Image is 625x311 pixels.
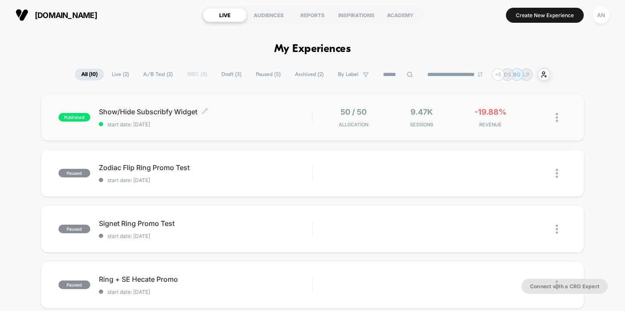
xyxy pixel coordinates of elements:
[334,8,378,22] div: INSPIRATIONS
[523,71,530,78] p: LP
[478,72,483,77] img: end
[504,71,511,78] p: DS
[58,113,90,122] span: published
[99,121,312,128] span: start date: [DATE]
[506,8,584,23] button: Create New Experience
[137,69,179,80] span: A/B Test ( 2 )
[35,11,97,20] span: [DOMAIN_NAME]
[58,225,90,233] span: paused
[99,275,312,284] span: Ring + SE Hecate Promo
[390,122,454,128] span: Sessions
[338,71,358,78] span: By Label
[556,281,558,290] img: close
[99,219,312,228] span: Signet Ring Promo Test
[249,69,287,80] span: Paused ( 5 )
[215,69,248,80] span: Draft ( 3 )
[556,169,558,178] img: close
[99,289,312,295] span: start date: [DATE]
[458,122,522,128] span: REVENUE
[556,113,558,122] img: close
[411,107,433,116] span: 9.47k
[203,8,247,22] div: LIVE
[513,71,521,78] p: BG
[99,177,312,183] span: start date: [DATE]
[99,233,312,239] span: start date: [DATE]
[288,69,330,80] span: Archived ( 2 )
[340,107,367,116] span: 50 / 50
[99,107,312,116] span: Show/Hide Subscribfy Widget
[75,69,104,80] span: All ( 10 )
[99,163,312,172] span: Zodiac Flip Ring Promo Test
[58,281,90,289] span: paused
[590,6,612,24] button: AN
[15,9,28,21] img: Visually logo
[274,43,351,55] h1: My Experiences
[247,8,291,22] div: AUDIENCES
[492,68,504,81] div: + 5
[475,107,506,116] span: -19.88%
[13,8,100,22] button: [DOMAIN_NAME]
[105,69,135,80] span: Live ( 2 )
[339,122,368,128] span: Allocation
[556,225,558,234] img: close
[378,8,422,22] div: ACADEMY
[593,7,610,24] div: AN
[291,8,334,22] div: REPORTS
[521,279,608,294] button: Connect with a CRO Expert
[58,169,90,177] span: paused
